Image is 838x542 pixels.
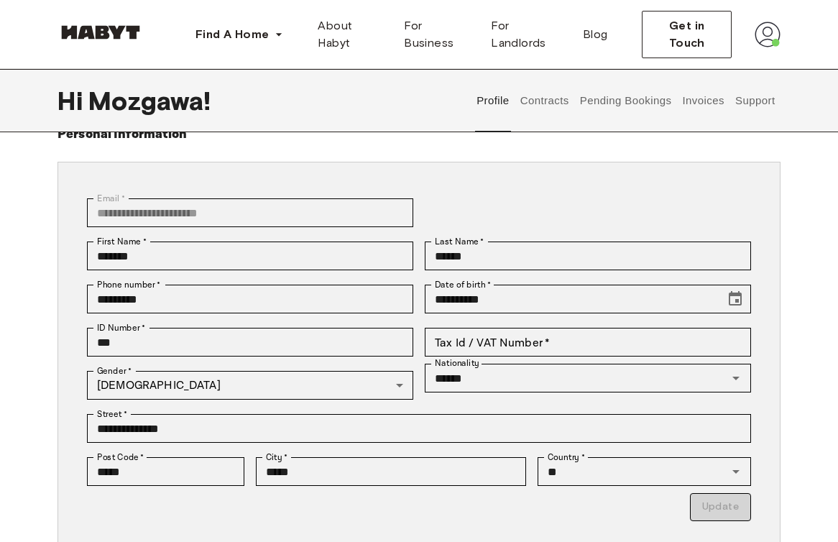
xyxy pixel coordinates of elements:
[479,12,571,58] a: For Landlords
[184,20,295,49] button: Find A Home
[726,368,746,388] button: Open
[726,461,746,482] button: Open
[97,451,144,464] label: Post Code
[654,17,719,52] span: Get in Touch
[97,321,145,334] label: ID Number
[404,17,468,52] span: For Business
[57,25,144,40] img: Habyt
[733,69,777,132] button: Support
[318,17,381,52] span: About Habyt
[721,285,750,313] button: Choose date, selected date is Jun 20, 2005
[475,69,512,132] button: Profile
[471,69,781,132] div: user profile tabs
[88,86,211,116] span: Mozgawa !
[435,235,484,248] label: Last Name
[266,451,288,464] label: City
[97,278,161,291] label: Phone number
[548,451,585,464] label: Country
[392,12,479,58] a: For Business
[97,235,147,248] label: First Name
[435,278,491,291] label: Date of birth
[571,12,620,58] a: Blog
[57,124,188,144] h6: Personal Information
[97,364,132,377] label: Gender
[435,357,479,369] label: Nationality
[97,408,127,421] label: Street
[681,69,726,132] button: Invoices
[491,17,560,52] span: For Landlords
[97,192,125,205] label: Email
[87,198,413,227] div: You can't change your email address at the moment. Please reach out to customer support in case y...
[87,371,413,400] div: [DEMOGRAPHIC_DATA]
[755,22,781,47] img: avatar
[306,12,392,58] a: About Habyt
[57,86,88,116] span: Hi
[583,26,608,43] span: Blog
[518,69,571,132] button: Contracts
[642,11,732,58] button: Get in Touch
[195,26,269,43] span: Find A Home
[578,69,673,132] button: Pending Bookings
